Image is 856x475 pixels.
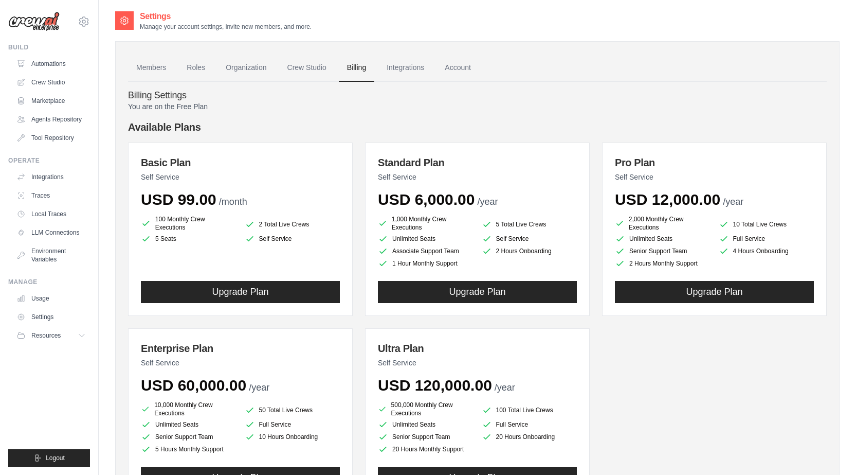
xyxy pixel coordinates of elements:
a: Members [128,54,174,82]
span: USD 6,000.00 [378,191,475,208]
h4: Billing Settings [128,90,827,101]
a: Usage [12,290,90,307]
li: Self Service [482,234,577,244]
span: Logout [46,454,65,462]
li: 50 Total Live Crews [245,403,340,417]
span: /year [477,197,498,207]
a: Environment Variables [12,243,90,268]
li: 5 Total Live Crews [482,217,577,232]
li: Unlimited Seats [378,234,473,244]
a: Crew Studio [12,74,90,91]
span: /year [723,197,743,207]
li: Associate Support Team [378,246,473,256]
a: Local Traces [12,206,90,222]
button: Upgrade Plan [615,281,814,303]
h2: Settings [140,10,312,23]
h3: Pro Plan [615,155,814,170]
span: /month [219,197,247,207]
li: Full Service [245,419,340,430]
h3: Ultra Plan [378,341,577,356]
li: Unlimited Seats [141,419,236,430]
span: /year [249,382,269,393]
button: Upgrade Plan [141,281,340,303]
p: Manage your account settings, invite new members, and more. [140,23,312,31]
p: Self Service [141,172,340,182]
button: Logout [8,449,90,467]
div: Manage [8,278,90,286]
li: Full Service [482,419,577,430]
a: Settings [12,309,90,325]
a: Account [436,54,479,82]
button: Upgrade Plan [378,281,577,303]
li: Senior Support Team [615,246,711,256]
li: 20 Hours Onboarding [482,432,577,442]
li: 100 Total Live Crews [482,403,577,417]
p: Self Service [378,358,577,368]
li: 20 Hours Monthly Support [378,444,473,454]
li: 10,000 Monthly Crew Executions [141,401,236,417]
li: Full Service [719,234,814,244]
li: 5 Seats [141,234,236,244]
a: Marketplace [12,93,90,109]
a: Integrations [12,169,90,185]
li: 5 Hours Monthly Support [141,444,236,454]
a: Agents Repository [12,111,90,128]
li: 10 Hours Onboarding [245,432,340,442]
li: 100 Monthly Crew Executions [141,215,236,232]
li: 10 Total Live Crews [719,217,814,232]
span: USD 60,000.00 [141,377,246,394]
li: Senior Support Team [141,432,236,442]
li: Unlimited Seats [615,234,711,244]
li: 4 Hours Onboarding [719,246,814,256]
a: Tool Repository [12,130,90,146]
a: Traces [12,187,90,204]
a: Crew Studio [279,54,335,82]
span: /year [495,382,515,393]
a: Organization [217,54,275,82]
li: Senior Support Team [378,432,473,442]
a: Integrations [378,54,432,82]
p: Self Service [141,358,340,368]
a: Billing [339,54,374,82]
span: USD 99.00 [141,191,216,208]
span: Resources [31,331,61,340]
p: Self Service [378,172,577,182]
li: 2 Total Live Crews [245,217,340,232]
li: 2 Hours Onboarding [482,246,577,256]
li: Unlimited Seats [378,419,473,430]
li: 1,000 Monthly Crew Executions [378,215,473,232]
span: USD 12,000.00 [615,191,720,208]
h4: Available Plans [128,120,827,134]
div: Operate [8,156,90,165]
h3: Standard Plan [378,155,577,170]
li: 2,000 Monthly Crew Executions [615,215,711,232]
img: Logo [8,12,60,31]
h3: Basic Plan [141,155,340,170]
a: Roles [178,54,213,82]
li: 1 Hour Monthly Support [378,258,473,269]
a: Automations [12,56,90,72]
li: Self Service [245,234,340,244]
div: Build [8,43,90,51]
p: You are on the Free Plan [128,101,827,112]
p: Self Service [615,172,814,182]
a: LLM Connections [12,224,90,241]
h3: Enterprise Plan [141,341,340,356]
li: 2 Hours Monthly Support [615,258,711,269]
span: USD 120,000.00 [378,377,492,394]
li: 500,000 Monthly Crew Executions [378,401,473,417]
button: Resources [12,327,90,344]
